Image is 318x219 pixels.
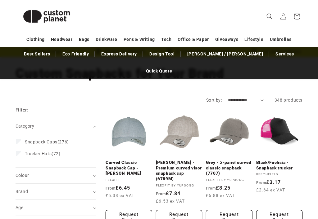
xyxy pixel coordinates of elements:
[214,152,318,219] iframe: Chat Widget
[25,151,52,156] span: Trucker Hats
[98,49,140,59] a: Express Delivery
[25,139,57,144] span: Snapback Caps
[244,34,263,45] a: Lifestyle
[16,200,96,216] summary: Age (0 selected)
[96,34,117,45] a: Drinkware
[275,98,302,103] span: 348 products
[124,34,155,45] a: Pens & Writing
[21,49,53,59] a: Best Sellers
[25,139,69,145] span: (276)
[178,34,209,45] a: Office & Paper
[25,151,61,156] span: (72)
[16,173,29,178] span: Colour
[16,184,96,199] summary: Brand (0 selected)
[206,160,252,176] a: Grey - 5-panel curved classic snapback (7707)
[263,10,276,23] summary: Search
[272,49,297,59] a: Services
[215,34,238,45] a: Giveaways
[143,66,175,77] a: Quick Quote
[16,168,96,183] summary: Colour (0 selected)
[59,49,92,59] a: Eco Friendly
[206,98,222,103] label: Sort by:
[16,107,28,114] h2: Filter:
[16,205,23,210] span: Age
[16,118,96,134] summary: Category (0 selected)
[16,189,28,194] span: Brand
[106,160,152,176] a: Curved Classic Snapback Cap - [PERSON_NAME]
[79,34,89,45] a: Bags
[16,124,34,129] span: Category
[161,34,171,45] a: Tech
[270,34,292,45] a: Umbrellas
[16,2,78,30] img: Custom Planet
[146,49,178,59] a: Design Tool
[184,49,266,59] a: [PERSON_NAME] / [PERSON_NAME]
[156,160,202,182] a: [PERSON_NAME] - Premium curved visor snapback cap (6789M)
[51,34,73,45] a: Headwear
[26,34,45,45] a: Clothing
